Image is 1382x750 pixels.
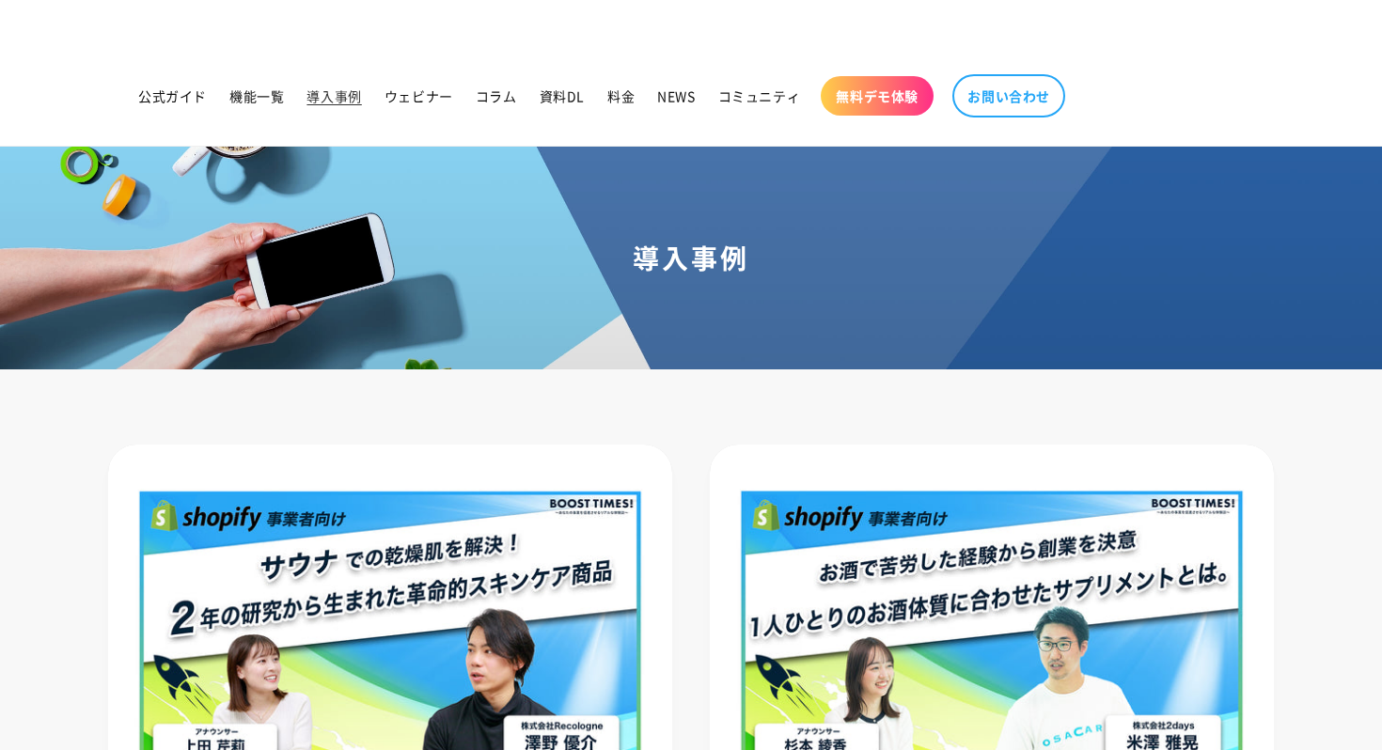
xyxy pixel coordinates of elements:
[718,87,801,104] span: コミュニティ
[229,87,284,104] span: 機能一覧
[952,74,1065,117] a: お問い合わせ
[596,76,646,116] a: 料金
[373,76,464,116] a: ウェビナー
[218,76,295,116] a: 機能一覧
[607,87,635,104] span: 料金
[23,241,1359,274] h1: 導入事例
[967,87,1050,104] span: お問い合わせ
[646,76,706,116] a: NEWS
[295,76,372,116] a: 導入事例
[528,76,596,116] a: 資料DL
[707,76,812,116] a: コミュニティ
[540,87,585,104] span: 資料DL
[836,87,919,104] span: 無料デモ体験
[657,87,695,104] span: NEWS
[385,87,453,104] span: ウェビナー
[821,76,934,116] a: 無料デモ体験
[464,76,528,116] a: コラム
[476,87,517,104] span: コラム
[138,87,207,104] span: 公式ガイド
[127,76,218,116] a: 公式ガイド
[306,87,361,104] span: 導入事例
